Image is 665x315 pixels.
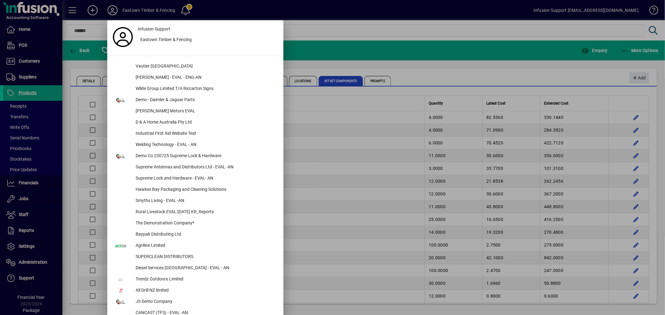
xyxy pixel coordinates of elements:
[131,128,280,139] div: Industrial First Aid Website Test
[110,83,280,95] button: Wilde Group Limited T/A Riccarton Signs
[131,61,280,72] div: Vautier [GEOGRAPHIC_DATA]
[131,263,280,274] div: Diesel Services [GEOGRAPHIC_DATA] - EVAL - AN
[131,117,280,128] div: D & A Home Australia Pty Ltd
[131,151,280,162] div: Demo Co 230725 Supreme Lock & Hardware
[110,151,280,162] button: Demo Co 230725 Supreme Lock & Hardware
[110,31,135,43] a: Profile
[131,83,280,95] div: Wilde Group Limited T/A Riccarton Signs
[110,162,280,173] button: Supreme Antennas and Distributors Ltd - EVAL -AN
[110,128,280,139] button: Industrial First Aid Website Test
[110,218,280,229] button: The Demonstration Company*
[131,240,280,252] div: Agriline Limited
[131,229,280,240] div: Baypak Distributing Ltd
[131,274,280,285] div: Trendz Outdoors Limited
[131,139,280,151] div: Welding Technology - EVAL - AN
[110,173,280,184] button: Supreme Lock and Hardware - EVAL- AN
[110,296,280,308] button: JS Demo Company
[131,207,280,218] div: Rural Livestock EVAL [DATE] KR_Reports
[131,184,280,195] div: Hawkes Bay Packaging and Cleaning Solutions
[110,207,280,218] button: Rural Livestock EVAL [DATE] KR_Reports
[131,95,280,106] div: Demo - Daimler & Jaguar Parts
[110,285,280,296] button: All Drill NZ limited
[110,139,280,151] button: Welding Technology - EVAL - AN
[110,72,280,83] button: [PERSON_NAME] - EVAL - ENG-AN
[135,23,280,35] a: Infusion Support
[131,195,280,207] div: Smyths Living - EVAL -AN
[110,274,280,285] button: Trendz Outdoors Limited
[131,252,280,263] div: SUPERCLEAN DISTRIBUTORS
[135,35,280,46] button: Eastown Timber & Fencing
[110,117,280,128] button: D & A Home Australia Pty Ltd
[131,106,280,117] div: [PERSON_NAME] Motors EVAL
[138,26,170,32] span: Infusion Support
[110,95,280,106] button: Demo - Daimler & Jaguar Parts
[110,240,280,252] button: Agriline Limited
[131,296,280,308] div: JS Demo Company
[110,61,280,72] button: Vautier [GEOGRAPHIC_DATA]
[110,263,280,274] button: Diesel Services [GEOGRAPHIC_DATA] - EVAL - AN
[131,173,280,184] div: Supreme Lock and Hardware - EVAL- AN
[110,252,280,263] button: SUPERCLEAN DISTRIBUTORS
[131,72,280,83] div: [PERSON_NAME] - EVAL - ENG-AN
[131,218,280,229] div: The Demonstration Company*
[131,285,280,296] div: All Drill NZ limited
[110,195,280,207] button: Smyths Living - EVAL -AN
[131,162,280,173] div: Supreme Antennas and Distributors Ltd - EVAL -AN
[110,184,280,195] button: Hawkes Bay Packaging and Cleaning Solutions
[110,106,280,117] button: [PERSON_NAME] Motors EVAL
[110,229,280,240] button: Baypak Distributing Ltd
